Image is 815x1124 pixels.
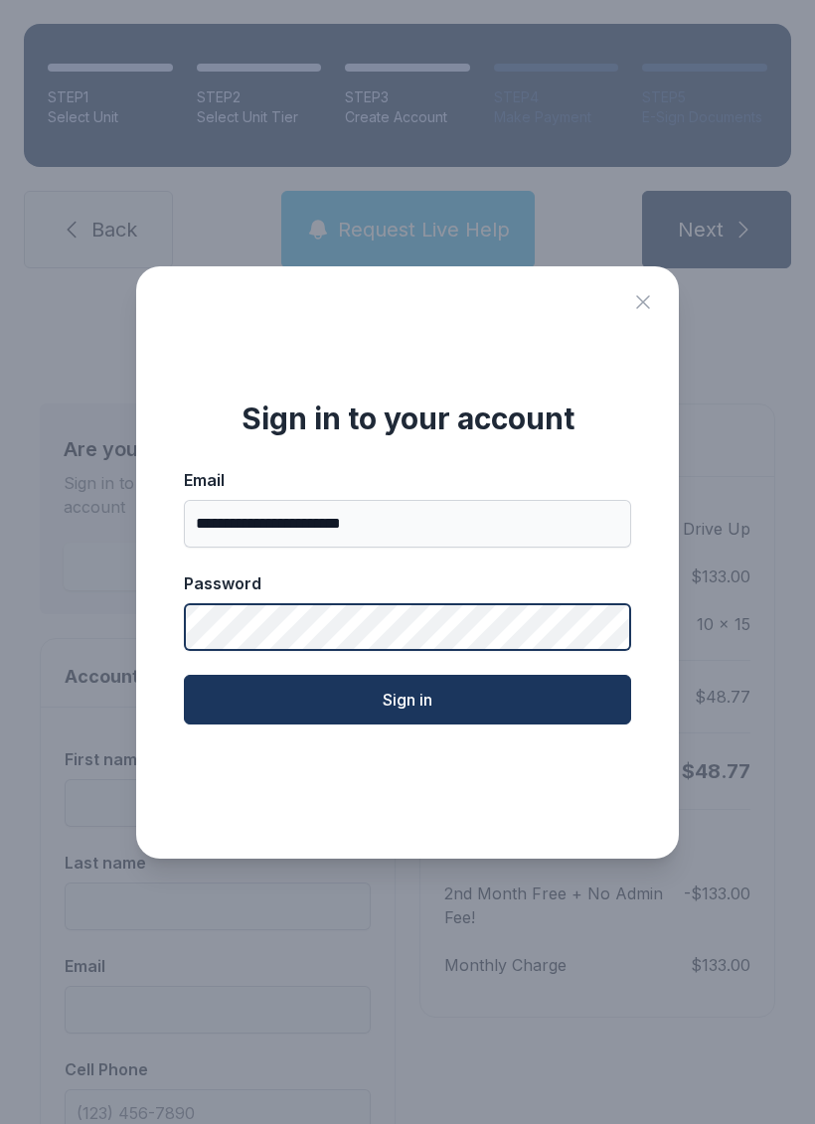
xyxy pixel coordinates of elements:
[184,603,631,651] input: Password
[383,688,432,712] span: Sign in
[184,571,631,595] div: Password
[184,468,631,492] div: Email
[184,401,631,436] div: Sign in to your account
[184,500,631,548] input: Email
[631,290,655,314] button: Close sign in modal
